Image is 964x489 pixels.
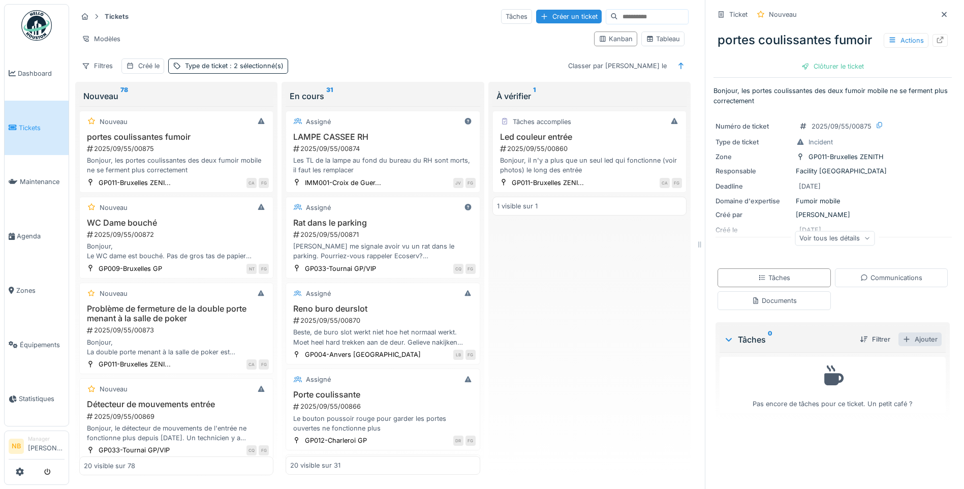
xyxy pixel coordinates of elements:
div: GP012-Charleroi GP [305,436,367,445]
div: Bonjour, il n'y a plus que un seul led qui fonctionne (voir photos) le long des entrée [497,156,682,175]
div: FG [259,359,269,370]
div: Beste, de buro slot werkt niet hoe het normaal werkt. Moet heel hard trekken aan de deur. Gelieve... [290,327,475,347]
div: Facility [GEOGRAPHIC_DATA] [716,166,950,176]
div: Zone [716,152,792,162]
a: Maintenance [5,155,69,209]
div: Tâches [501,9,532,24]
div: [PERSON_NAME] me signale avoir vu un rat dans le parking. Pourriez-vous rappeler Ecoserv? [GEOGRA... [290,241,475,261]
div: FG [259,264,269,274]
div: Documents [752,296,797,305]
div: CQ [246,445,257,455]
div: 2025/09/55/00875 [86,144,269,154]
div: Modèles [77,32,125,46]
div: FG [465,436,476,446]
div: Fumoir mobile [716,196,950,206]
div: FG [259,445,269,455]
div: Tâches [724,333,852,346]
div: 2025/09/55/00874 [292,144,475,154]
h3: Reno buro deurslot [290,304,475,314]
div: GP011-Bruxelles ZENI... [99,359,171,369]
div: Le bouton poussoir rouge pour garder les portes ouvertes ne fonctionne plus [290,414,475,433]
div: Incident [808,137,833,147]
div: À vérifier [496,90,682,102]
div: GP009-Bruxelles GP [99,264,162,273]
div: Type de ticket [185,61,284,71]
h3: Porte coulissante [290,390,475,400]
span: Maintenance [20,177,65,187]
div: Bonjour, les portes coulissantes des deux fumoir mobile ne se ferment plus correctement [84,156,269,175]
div: Actions [884,33,928,48]
span: Dashboard [18,69,65,78]
div: Tâches accomplies [513,117,571,127]
div: Domaine d'expertise [716,196,792,206]
div: 2025/09/55/00860 [499,144,682,154]
a: Dashboard [5,46,69,101]
div: GP004-Anvers [GEOGRAPHIC_DATA] [305,350,421,359]
sup: 1 [533,90,536,102]
div: GP011-Bruxelles ZENI... [512,178,584,188]
div: Classer par [PERSON_NAME] le [564,58,671,73]
div: Créer un ticket [536,10,602,23]
p: Bonjour, les portes coulissantes des deux fumoir mobile ne se ferment plus correctement [713,86,952,105]
h3: portes coulissantes fumoir [84,132,269,142]
div: Nouveau [83,90,269,102]
div: Assigné [306,289,331,298]
div: [DATE] [799,181,821,191]
div: JV [453,178,463,188]
a: Équipements [5,318,69,372]
h3: Rat dans le parking [290,218,475,228]
div: 2025/09/55/00873 [86,325,269,335]
a: Agenda [5,209,69,263]
div: 2025/09/55/00870 [292,316,475,325]
div: DR [453,436,463,446]
div: LB [453,350,463,360]
div: [PERSON_NAME] [716,210,950,220]
div: Assigné [306,203,331,212]
div: Bonjour, Le WC dame est bouché. Pas de gros tas de papier visible, cela va necessiter sans doute ... [84,241,269,261]
div: Ajouter [898,332,942,346]
div: Tâches [758,273,790,283]
div: Voir tous les détails [795,231,875,246]
sup: 0 [768,333,772,346]
span: Tickets [19,123,65,133]
a: NB Manager[PERSON_NAME] [9,435,65,460]
h3: LAMPE CASSEE RH [290,132,475,142]
h3: Led couleur entrée [497,132,682,142]
div: Bonjour, le détecteur de mouvements de l'entrée ne fonctionne plus depuis [DATE]. Un technicien y... [84,423,269,443]
div: Créé par [716,210,792,220]
div: portes coulissantes fumoir [713,27,952,53]
div: Kanban [599,34,633,44]
a: Zones [5,263,69,318]
div: FG [259,178,269,188]
div: Assigné [306,117,331,127]
div: GP011-Bruxelles ZENITH [808,152,884,162]
span: Agenda [17,231,65,241]
div: CQ [453,264,463,274]
div: En cours [290,90,476,102]
a: Tickets [5,101,69,155]
h3: WC Dame bouché [84,218,269,228]
div: 2025/09/55/00872 [86,230,269,239]
div: 2025/09/55/00875 [812,121,872,131]
a: Statistiques [5,372,69,426]
div: Nouveau [100,384,128,394]
span: : 2 sélectionné(s) [228,62,284,70]
div: Nouveau [100,203,128,212]
div: CA [660,178,670,188]
div: Nouveau [100,289,128,298]
div: Les TL de la lampe au fond du bureau du RH sont morts, il faut les remplacer [290,156,475,175]
div: Manager [28,435,65,443]
h3: Détecteur de mouvements entrée [84,400,269,409]
div: Clôturer le ticket [797,59,868,73]
div: Créé le [138,61,160,71]
div: Type de ticket [716,137,792,147]
div: NT [246,264,257,274]
span: Statistiques [19,394,65,404]
li: NB [9,439,24,454]
li: [PERSON_NAME] [28,435,65,457]
sup: 78 [120,90,128,102]
span: Zones [16,286,65,295]
div: Numéro de ticket [716,121,792,131]
div: Ticket [729,10,748,19]
sup: 31 [326,90,333,102]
